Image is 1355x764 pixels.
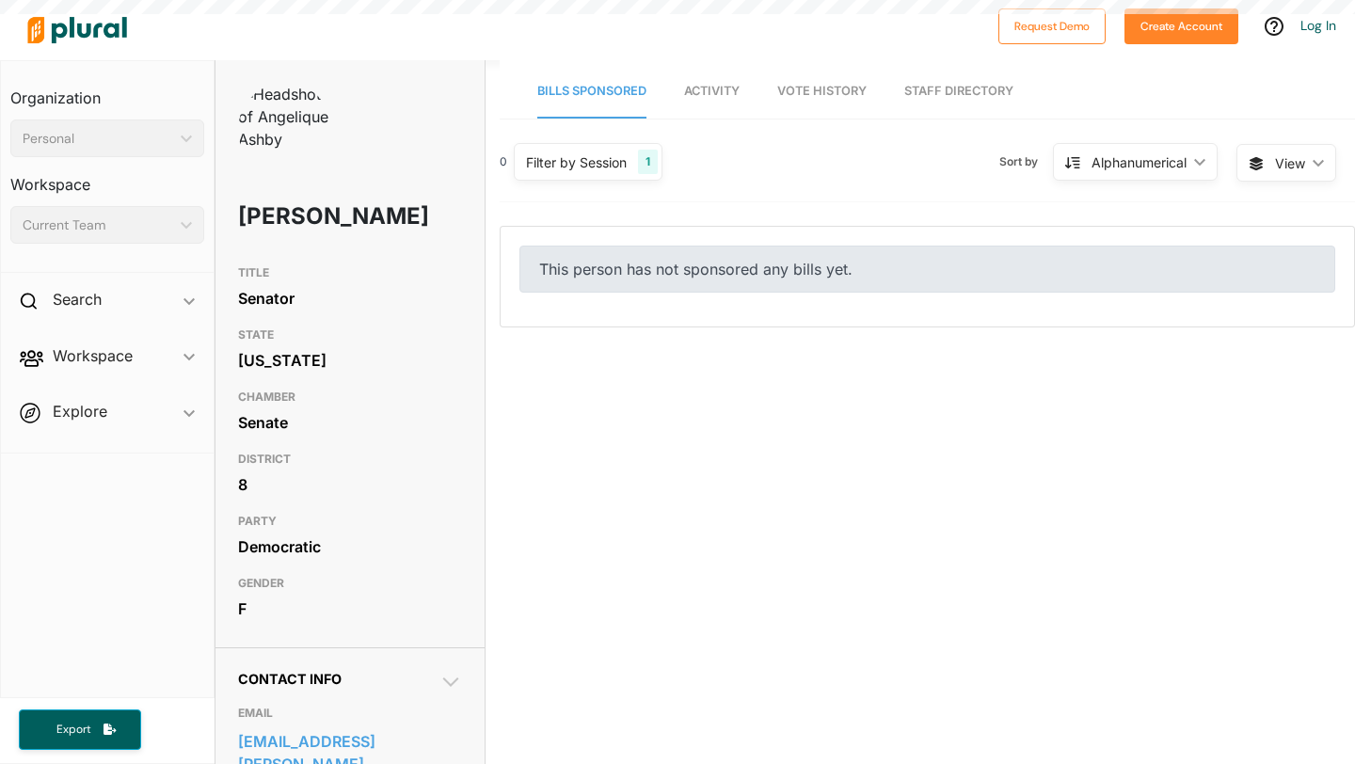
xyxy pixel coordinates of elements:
[638,150,658,174] div: 1
[1275,153,1305,173] span: View
[238,284,462,312] div: Senator
[500,153,507,170] div: 0
[526,152,627,172] div: Filter by Session
[684,65,740,119] a: Activity
[10,157,204,199] h3: Workspace
[537,65,646,119] a: Bills Sponsored
[519,246,1335,293] div: This person has not sponsored any bills yet.
[904,65,1013,119] a: Staff Directory
[1124,15,1238,35] a: Create Account
[238,324,462,346] h3: STATE
[238,595,462,623] div: F
[53,289,102,310] h2: Search
[23,215,173,235] div: Current Team
[999,153,1053,170] span: Sort by
[1300,17,1336,34] a: Log In
[238,510,462,533] h3: PARTY
[238,470,462,499] div: 8
[777,84,867,98] span: Vote History
[998,8,1106,44] button: Request Demo
[238,448,462,470] h3: DISTRICT
[537,84,646,98] span: Bills Sponsored
[238,386,462,408] h3: CHAMBER
[238,671,342,687] span: Contact Info
[10,71,204,112] h3: Organization
[684,84,740,98] span: Activity
[23,129,173,149] div: Personal
[777,65,867,119] a: Vote History
[19,709,141,750] button: Export
[238,188,373,245] h1: [PERSON_NAME]
[238,262,462,284] h3: TITLE
[238,572,462,595] h3: GENDER
[238,83,332,151] img: Headshot of Angelique Ashby
[238,702,462,724] h3: EMAIL
[1124,8,1238,44] button: Create Account
[238,408,462,437] div: Senate
[998,15,1106,35] a: Request Demo
[238,533,462,561] div: Democratic
[238,346,462,374] div: [US_STATE]
[43,722,104,738] span: Export
[1092,152,1187,172] div: Alphanumerical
